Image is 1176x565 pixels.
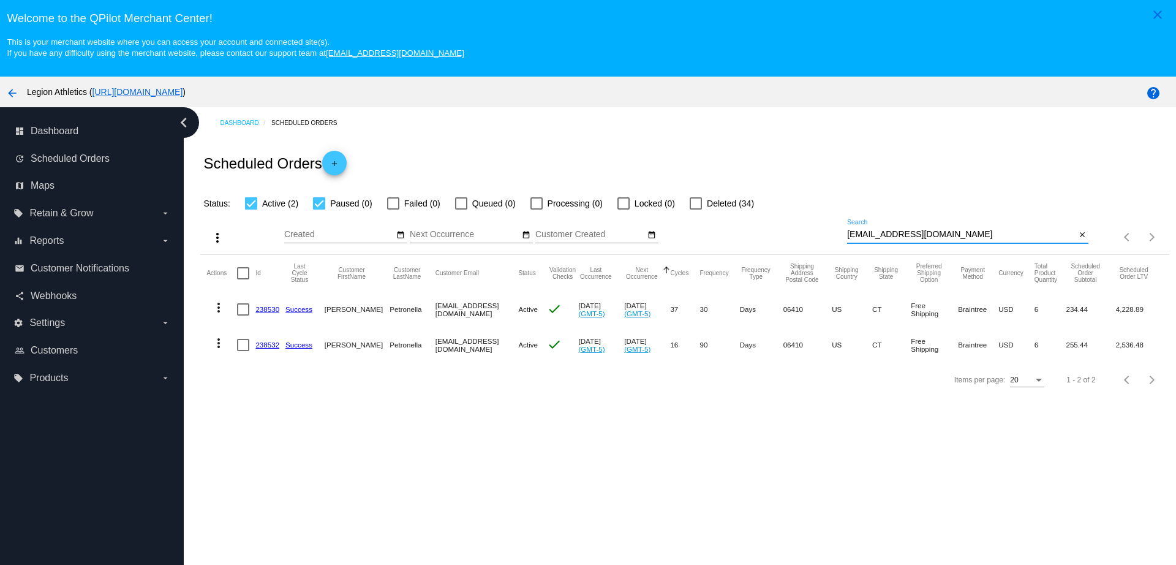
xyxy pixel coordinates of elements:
mat-icon: arrow_back [5,86,20,100]
mat-icon: date_range [647,230,656,240]
h3: Welcome to the QPilot Merchant Center! [7,12,1169,25]
mat-icon: add [327,159,342,174]
span: Active [518,341,538,349]
mat-icon: more_vert [211,336,226,351]
span: 20 [1010,376,1018,384]
a: Dashboard [220,113,271,132]
button: Change sorting for NextOccurrenceUtc [624,267,659,280]
mat-header-cell: Validation Checks [547,255,579,292]
i: settings [13,318,23,328]
i: dashboard [15,126,24,136]
mat-cell: CT [872,327,911,363]
a: Scheduled Orders [271,113,348,132]
mat-icon: more_vert [211,300,226,315]
span: Active (2) [262,196,298,211]
mat-cell: CT [872,292,911,327]
mat-cell: USD [998,292,1035,327]
button: Change sorting for CustomerEmail [435,270,479,277]
mat-cell: USD [998,327,1035,363]
span: Active [518,305,538,313]
span: Settings [29,317,65,328]
span: Locked (0) [635,196,675,211]
mat-cell: Petronella [390,292,435,327]
span: Status: [203,199,230,208]
div: 1 - 2 of 2 [1066,376,1095,384]
button: Change sorting for CustomerLastName [390,267,424,280]
span: Webhooks [31,290,77,301]
mat-icon: check [547,301,562,316]
mat-cell: Braintree [958,292,998,327]
i: arrow_drop_down [160,373,170,383]
span: Queued (0) [472,196,516,211]
mat-icon: date_range [396,230,405,240]
a: [EMAIL_ADDRESS][DOMAIN_NAME] [326,48,464,58]
a: share Webhooks [15,286,170,306]
button: Change sorting for LifetimeValue [1116,267,1152,280]
mat-header-cell: Total Product Quantity [1035,255,1066,292]
mat-cell: 37 [670,292,699,327]
mat-cell: Free Shipping [911,292,958,327]
span: Deleted (34) [707,196,754,211]
mat-cell: [DATE] [578,327,624,363]
a: email Customer Notifications [15,259,170,278]
h2: Scheduled Orders [203,151,346,175]
mat-cell: 16 [670,327,699,363]
mat-icon: help [1146,86,1161,100]
mat-cell: Days [740,292,783,327]
i: local_offer [13,208,23,218]
i: share [15,291,24,301]
a: map Maps [15,176,170,195]
button: Change sorting for PaymentMethod.Type [958,267,987,280]
mat-cell: 90 [699,327,739,363]
mat-cell: 6 [1035,292,1066,327]
span: Scheduled Orders [31,153,110,164]
i: map [15,181,24,191]
button: Next page [1140,368,1164,392]
button: Change sorting for ShippingPostcode [783,263,821,283]
i: arrow_drop_down [160,318,170,328]
a: people_outline Customers [15,341,170,360]
mat-cell: Days [740,327,783,363]
i: arrow_drop_down [160,208,170,218]
button: Change sorting for Status [518,270,535,277]
mat-header-cell: Actions [206,255,237,292]
button: Previous page [1115,225,1140,249]
span: Customer Notifications [31,263,129,274]
mat-cell: 255.44 [1066,327,1115,363]
i: arrow_drop_down [160,236,170,246]
button: Change sorting for PreferredShippingOption [911,263,947,283]
mat-cell: 4,228.89 [1116,292,1163,327]
span: Maps [31,180,55,191]
a: 238532 [255,341,279,349]
mat-cell: 06410 [783,327,832,363]
button: Change sorting for Id [255,270,260,277]
mat-cell: Petronella [390,327,435,363]
small: This is your merchant website where you can access your account and connected site(s). If you hav... [7,37,464,58]
button: Change sorting for ShippingState [872,267,900,280]
a: dashboard Dashboard [15,121,170,141]
mat-cell: US [832,292,872,327]
button: Change sorting for LastOccurrenceUtc [578,267,613,280]
mat-cell: 234.44 [1066,292,1115,327]
mat-cell: [DATE] [578,292,624,327]
a: (GMT-5) [578,309,605,317]
mat-cell: Free Shipping [911,327,958,363]
button: Change sorting for CustomerFirstName [325,267,379,280]
i: chevron_left [174,113,194,132]
a: update Scheduled Orders [15,149,170,169]
button: Change sorting for Frequency [699,270,728,277]
a: 238530 [255,305,279,313]
mat-icon: more_vert [210,230,225,245]
a: Success [285,341,312,349]
div: Items per page: [954,376,1005,384]
span: Processing (0) [548,196,603,211]
i: update [15,154,24,164]
span: Failed (0) [404,196,440,211]
mat-cell: US [832,327,872,363]
mat-cell: 6 [1035,327,1066,363]
mat-select: Items per page: [1010,376,1044,385]
span: Legion Athletics ( ) [27,87,186,97]
mat-cell: 2,536.48 [1116,327,1163,363]
mat-cell: [DATE] [624,327,670,363]
a: (GMT-5) [624,345,650,353]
